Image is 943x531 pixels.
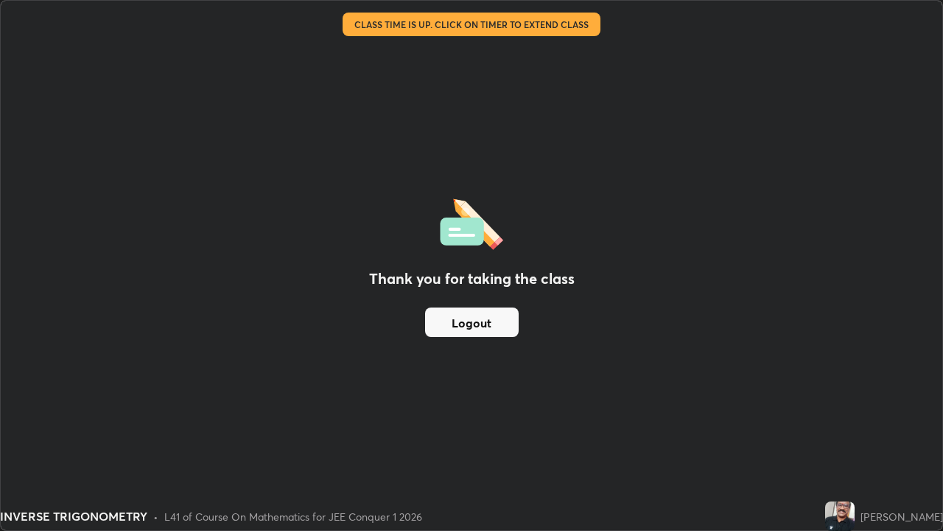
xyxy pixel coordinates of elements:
[369,268,575,290] h2: Thank you for taking the class
[440,194,503,250] img: offlineFeedback.1438e8b3.svg
[860,509,943,524] div: [PERSON_NAME]
[164,509,422,524] div: L41 of Course On Mathematics for JEE Conquer 1 2026
[425,308,519,337] button: Logout
[153,509,158,524] div: •
[825,502,855,531] img: 020e023223db44b3b855fec2c82464f0.jpg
